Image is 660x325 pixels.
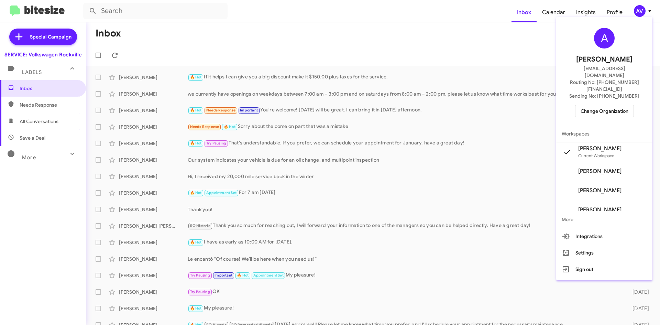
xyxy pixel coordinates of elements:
span: [EMAIL_ADDRESS][DOMAIN_NAME] [564,65,644,79]
span: Sending No: [PHONE_NUMBER] [569,93,639,99]
button: Integrations [556,228,652,245]
div: A [594,28,615,48]
button: Change Organization [575,105,634,117]
button: Settings [556,245,652,261]
button: Sign out [556,261,652,278]
span: [PERSON_NAME] [578,168,621,175]
span: [PERSON_NAME] [578,145,621,152]
span: Workspaces [556,126,652,142]
span: [PERSON_NAME] [576,54,632,65]
span: [PERSON_NAME] [578,206,621,213]
span: [PERSON_NAME] [578,187,621,194]
span: Change Organization [581,105,628,117]
span: Routing No: [PHONE_NUMBER][FINANCIAL_ID] [564,79,644,93]
span: Current Workspace [578,153,614,158]
span: More [556,211,652,228]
